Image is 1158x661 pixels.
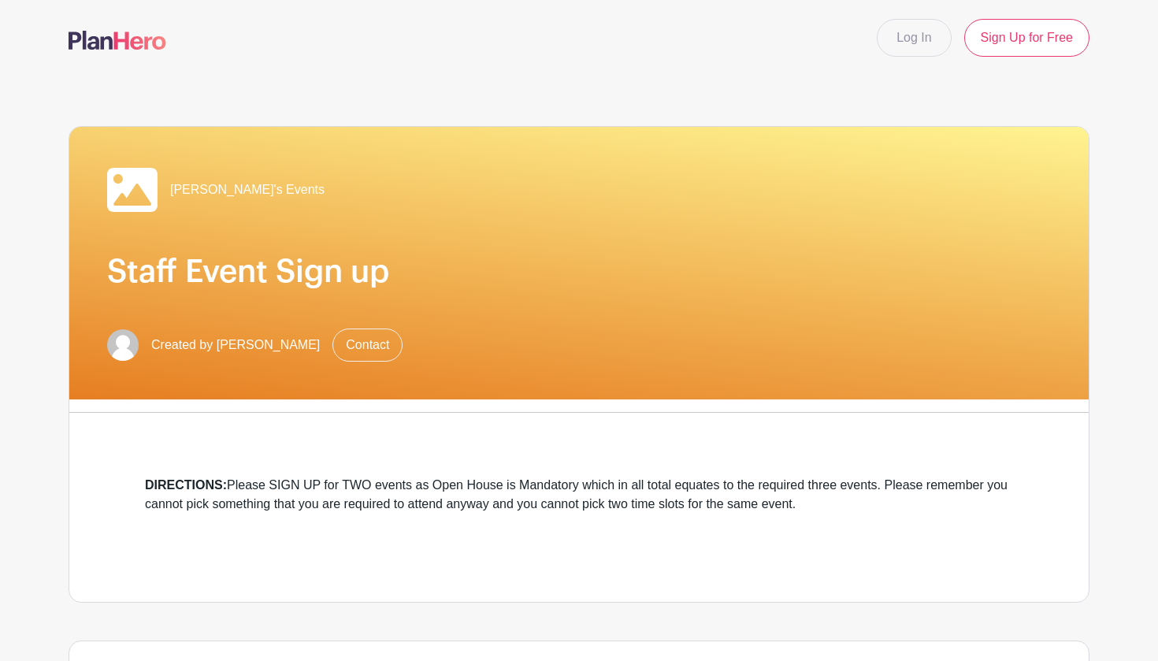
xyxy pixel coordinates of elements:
[107,329,139,361] img: default-ce2991bfa6775e67f084385cd625a349d9dcbb7a52a09fb2fda1e96e2d18dcdb.png
[107,253,1051,291] h1: Staff Event Sign up
[170,180,325,199] span: [PERSON_NAME]'s Events
[964,19,1089,57] a: Sign Up for Free
[877,19,951,57] a: Log In
[69,31,166,50] img: logo-507f7623f17ff9eddc593b1ce0a138ce2505c220e1c5a4e2b4648c50719b7d32.svg
[151,336,320,355] span: Created by [PERSON_NAME]
[145,476,1013,514] div: Please SIGN UP for TWO events as Open House is Mandatory which in all total equates to the requir...
[332,329,403,362] a: Contact
[145,478,227,492] strong: DIRECTIONS:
